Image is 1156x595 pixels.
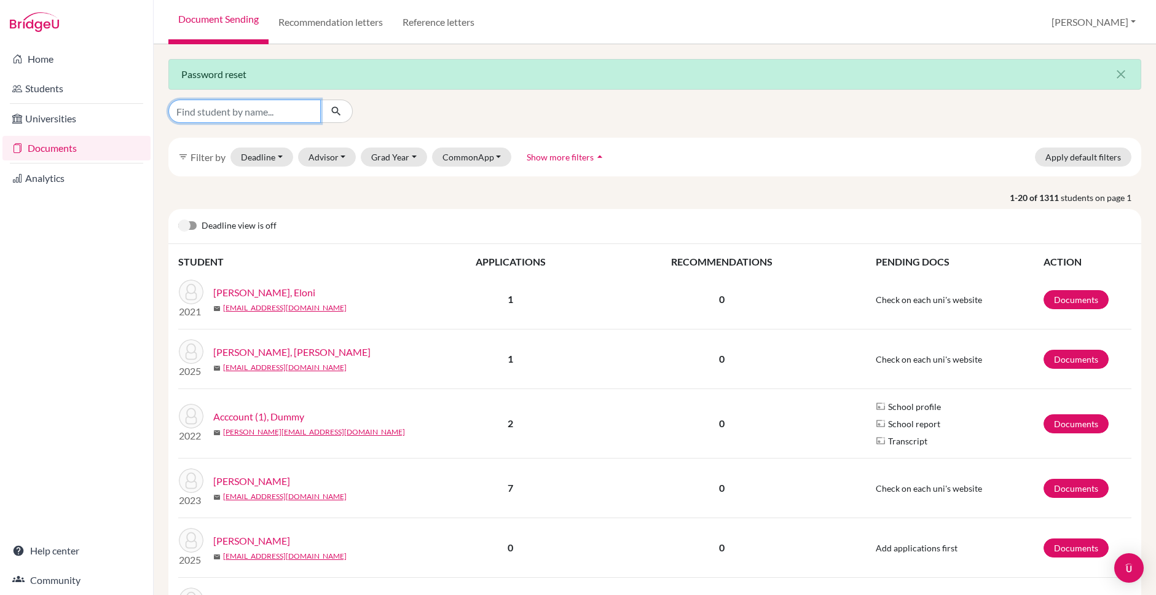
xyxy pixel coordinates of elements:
[876,401,886,411] img: Parchments logo
[179,528,203,553] img: Acosta, Federico
[178,152,188,162] i: filter_list
[213,534,290,548] a: [PERSON_NAME]
[2,166,151,191] a: Analytics
[168,100,321,123] input: Find student by name...
[202,219,277,234] span: Deadline view is off
[508,482,513,494] b: 7
[598,416,846,431] p: 0
[876,543,957,553] span: Add applications first
[213,409,304,424] a: Acccount (1), Dummy
[179,553,203,567] p: 2025
[2,568,151,593] a: Community
[1101,60,1141,89] button: Close
[508,293,513,305] b: 1
[598,352,846,366] p: 0
[888,435,927,447] span: Transcript
[2,76,151,101] a: Students
[594,151,606,163] i: arrow_drop_up
[876,354,982,364] span: Check on each uni's website
[598,481,846,495] p: 0
[876,256,950,267] span: PENDING DOCS
[191,151,226,163] span: Filter by
[1114,553,1144,583] div: Open Intercom Messenger
[213,474,290,489] a: [PERSON_NAME]
[213,553,221,561] span: mail
[223,491,347,502] a: [EMAIL_ADDRESS][DOMAIN_NAME]
[876,294,982,305] span: Check on each uni's website
[213,364,221,372] span: mail
[508,542,513,553] b: 0
[179,493,203,508] p: 2023
[508,353,513,364] b: 1
[213,305,221,312] span: mail
[671,256,773,267] span: RECOMMENDATIONS
[1043,254,1131,270] th: ACTION
[179,280,203,304] img: Abitia Guerrero, Eloni
[876,483,982,494] span: Check on each uni's website
[213,494,221,501] span: mail
[1044,290,1109,309] a: Documents
[508,417,513,429] b: 2
[476,256,546,267] span: APPLICATIONS
[2,136,151,160] a: Documents
[361,148,427,167] button: Grad Year
[223,362,347,373] a: [EMAIL_ADDRESS][DOMAIN_NAME]
[179,364,203,379] p: 2025
[527,152,594,162] span: Show more filters
[516,148,616,167] button: Show more filtersarrow_drop_up
[1044,479,1109,498] a: Documents
[213,285,315,300] a: [PERSON_NAME], Eloni
[178,254,424,270] th: STUDENT
[223,302,347,313] a: [EMAIL_ADDRESS][DOMAIN_NAME]
[888,400,941,413] span: School profile
[168,59,1141,90] div: Password reset
[2,106,151,131] a: Universities
[213,429,221,436] span: mail
[876,419,886,428] img: Parchments logo
[2,47,151,71] a: Home
[1046,10,1141,34] button: [PERSON_NAME]
[223,551,347,562] a: [EMAIL_ADDRESS][DOMAIN_NAME]
[1035,148,1131,167] button: Apply default filters
[223,427,405,438] a: [PERSON_NAME][EMAIL_ADDRESS][DOMAIN_NAME]
[179,428,203,443] p: 2022
[1044,414,1109,433] a: Documents
[1044,538,1109,558] a: Documents
[876,436,886,446] img: Parchments logo
[888,417,940,430] span: School report
[179,304,203,319] p: 2021
[1044,350,1109,369] a: Documents
[179,468,203,493] img: Aceves, Edward C
[432,148,512,167] button: CommonApp
[213,345,371,360] a: [PERSON_NAME], [PERSON_NAME]
[2,538,151,563] a: Help center
[10,12,59,32] img: Bridge-U
[298,148,356,167] button: Advisor
[1061,191,1141,204] span: students on page 1
[598,540,846,555] p: 0
[179,339,203,364] img: Abrams, Gable
[230,148,293,167] button: Deadline
[598,292,846,307] p: 0
[179,404,203,428] img: Acccount (1), Dummy
[1010,191,1061,204] strong: 1-20 of 1311
[1114,67,1128,82] i: close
